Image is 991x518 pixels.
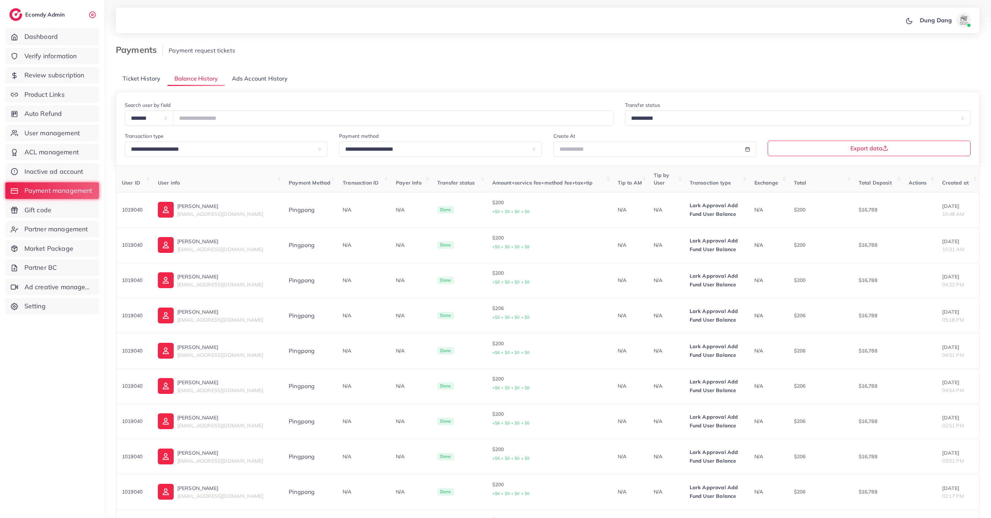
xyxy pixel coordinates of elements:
[794,346,847,355] p: $206
[177,413,263,422] p: [PERSON_NAME]
[125,101,170,109] label: Search user by field
[942,246,964,253] span: 10:31 AM
[177,202,263,210] p: [PERSON_NAME]
[289,180,330,186] span: Payment Method
[654,205,678,214] p: N/A
[754,489,763,495] span: N/A
[492,209,530,214] small: +$0 + $0 + $0 + $0
[942,281,964,288] span: 04:32 PM
[396,417,426,426] p: N/A
[24,282,93,292] span: Ad creative management
[343,453,351,460] span: N/A
[942,180,969,186] span: Created at
[794,180,807,186] span: Total
[125,132,164,140] label: Transaction type
[437,241,454,249] span: Done
[794,487,847,496] p: $206
[343,277,351,283] span: N/A
[24,205,51,215] span: Gift code
[396,276,426,285] p: N/A
[5,144,99,160] a: ACL management
[492,445,606,463] p: $200
[232,74,288,83] span: Ads Account History
[5,279,99,295] a: Ad creative management
[618,180,642,186] span: Tip to AM
[492,339,606,357] p: $200
[916,13,974,27] a: Dung Dangavatar
[690,448,743,465] p: Lark Approval Add Fund User Balance
[859,180,892,186] span: Total Deposit
[492,315,530,320] small: +$0 + $0 + $0 + $0
[618,311,642,320] p: N/A
[177,352,263,358] span: [EMAIL_ADDRESS][DOMAIN_NAME]
[437,312,454,320] span: Done
[343,206,351,213] span: N/A
[690,236,743,254] p: Lark Approval Add Fund User Balance
[9,8,22,21] img: logo
[618,241,642,249] p: N/A
[174,74,218,83] span: Balance History
[654,346,678,355] p: N/A
[437,382,454,390] span: Done
[396,241,426,249] p: N/A
[492,304,606,322] p: $206
[794,205,847,214] p: $200
[24,128,80,138] span: User management
[690,413,743,430] p: Lark Approval Add Fund User Balance
[754,277,763,283] span: N/A
[942,202,973,210] p: [DATE]
[618,487,642,496] p: N/A
[158,308,174,323] img: ic-user-info.36bf1079.svg
[177,317,263,323] span: [EMAIL_ADDRESS][DOMAIN_NAME]
[9,8,67,21] a: logoEcomdy Admin
[158,272,174,288] img: ic-user-info.36bf1079.svg
[625,101,660,109] label: Transfer status
[24,186,92,195] span: Payment management
[909,180,927,186] span: Actions
[158,378,174,394] img: ic-user-info.36bf1079.svg
[859,417,897,426] p: $16,788
[437,277,454,285] span: Done
[437,418,454,426] span: Done
[690,377,743,395] p: Lark Approval Add Fund User Balance
[437,206,454,214] span: Done
[289,382,331,390] div: Pingpong
[177,387,263,394] span: [EMAIL_ADDRESS][DOMAIN_NAME]
[122,311,146,320] p: 1019040
[289,312,331,320] div: Pingpong
[794,241,847,249] p: $200
[618,205,642,214] p: N/A
[654,172,670,186] span: Tip by User
[5,28,99,45] a: Dashboard
[396,382,426,390] p: N/A
[794,311,847,320] p: $206
[289,206,331,214] div: Pingpong
[492,421,530,426] small: +$6 + $0 + $0 + $0
[956,13,971,27] img: avatar
[122,382,146,390] p: 1019040
[654,276,678,285] p: N/A
[396,180,421,186] span: Payer Info
[859,241,897,249] p: $16,788
[754,347,763,354] span: N/A
[5,298,99,314] a: Setting
[122,276,146,285] p: 1019040
[859,487,897,496] p: $16,788
[5,67,99,83] a: Review subscription
[942,308,973,316] p: [DATE]
[618,346,642,355] p: N/A
[754,206,763,213] span: N/A
[553,132,575,140] label: Create At
[437,453,454,461] span: Done
[5,125,99,141] a: User management
[343,347,351,354] span: N/A
[754,312,763,319] span: N/A
[754,418,763,424] span: N/A
[177,237,263,246] p: [PERSON_NAME]
[942,422,964,429] span: 02:51 PM
[339,132,379,140] label: Payment method
[942,317,964,323] span: 05:18 PM
[654,382,678,390] p: N/A
[654,487,678,496] p: N/A
[122,417,146,426] p: 1019040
